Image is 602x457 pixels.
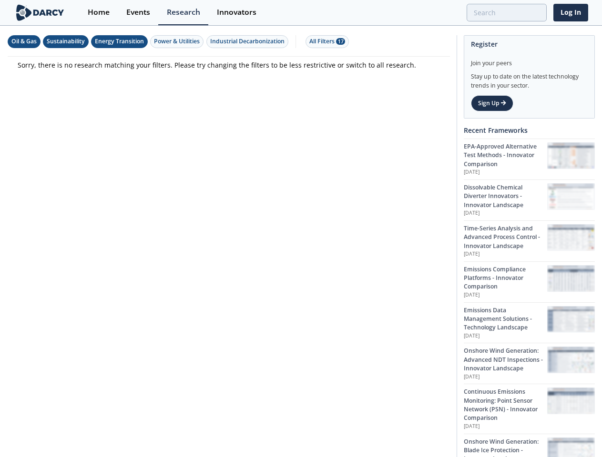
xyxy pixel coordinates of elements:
[464,302,595,343] a: Emissions Data Management Solutions - Technology Landscape [DATE] Emissions Data Management Solut...
[464,209,547,217] p: [DATE]
[464,169,547,176] p: [DATE]
[336,38,345,45] span: 17
[464,224,547,250] div: Time-Series Analysis and Advanced Process Control - Innovator Landscape
[154,37,200,46] div: Power & Utilities
[553,4,588,21] a: Log In
[464,250,547,258] p: [DATE]
[464,291,547,299] p: [DATE]
[464,142,547,169] div: EPA-Approved Alternative Test Methods - Innovator Comparison
[95,37,144,46] div: Energy Transition
[464,332,547,340] p: [DATE]
[167,9,200,16] div: Research
[464,343,595,384] a: Onshore Wind Generation: Advanced NDT Inspections - Innovator Landscape [DATE] Onshore Wind Gener...
[206,35,288,48] button: Industrial Decarbonization
[464,384,595,433] a: Continuous Emissions Monitoring: Point Sensor Network (PSN) - Innovator Comparison [DATE] Continu...
[464,265,547,291] div: Emissions Compliance Platforms - Innovator Comparison
[464,220,595,261] a: Time-Series Analysis and Advanced Process Control - Innovator Landscape [DATE] Time-Series Analys...
[126,9,150,16] div: Events
[464,387,547,423] div: Continuous Emissions Monitoring: Point Sensor Network (PSN) - Innovator Comparison
[8,35,41,48] button: Oil & Gas
[464,347,547,373] div: Onshore Wind Generation: Advanced NDT Inspections - Innovator Landscape
[11,37,37,46] div: Oil & Gas
[464,261,595,302] a: Emissions Compliance Platforms - Innovator Comparison [DATE] Emissions Compliance Platforms - Inn...
[88,9,110,16] div: Home
[210,37,285,46] div: Industrial Decarbonization
[150,35,204,48] button: Power & Utilities
[306,35,349,48] button: All Filters 17
[464,139,595,179] a: EPA-Approved Alternative Test Methods - Innovator Comparison [DATE] EPA-Approved Alternative Test...
[217,9,256,16] div: Innovators
[464,306,547,332] div: Emissions Data Management Solutions - Technology Landscape
[91,35,148,48] button: Energy Transition
[471,36,588,52] div: Register
[471,68,588,90] div: Stay up to date on the latest technology trends in your sector.
[464,423,547,430] p: [DATE]
[43,35,89,48] button: Sustainability
[471,52,588,68] div: Join your peers
[464,179,595,220] a: Dissolvable Chemical Diverter Innovators - Innovator Landscape [DATE] Dissolvable Chemical Divert...
[47,37,85,46] div: Sustainability
[464,122,595,139] div: Recent Frameworks
[18,60,440,70] p: Sorry, there is no research matching your filters. Please try changing the filters to be less res...
[14,4,66,21] img: logo-wide.svg
[471,95,513,111] a: Sign Up
[464,373,547,381] p: [DATE]
[467,4,547,21] input: Advanced Search
[309,37,345,46] div: All Filters
[464,183,547,209] div: Dissolvable Chemical Diverter Innovators - Innovator Landscape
